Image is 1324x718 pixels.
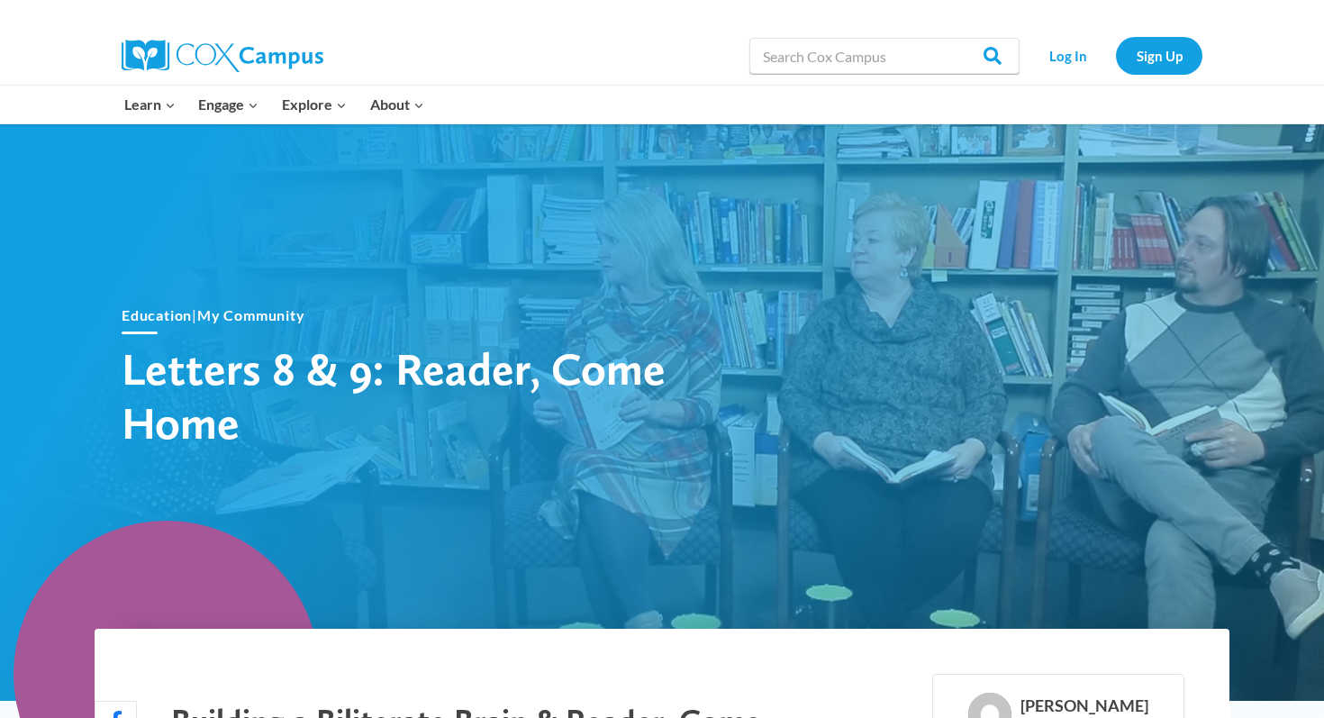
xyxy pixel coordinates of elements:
a: Sign Up [1116,37,1202,74]
input: Search Cox Campus [749,38,1020,74]
nav: Primary Navigation [113,86,435,123]
div: [PERSON_NAME] [1020,696,1148,716]
img: Cox Campus [122,40,323,72]
span: Learn [124,93,176,116]
span: | [122,306,305,323]
span: Explore [282,93,347,116]
span: Engage [198,93,258,116]
a: My Community [197,306,305,323]
span: About [370,93,424,116]
a: Education [122,306,192,323]
a: Log In [1029,37,1107,74]
nav: Secondary Navigation [1029,37,1202,74]
h1: Letters 8 & 9: Reader, Come Home [122,341,752,450]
